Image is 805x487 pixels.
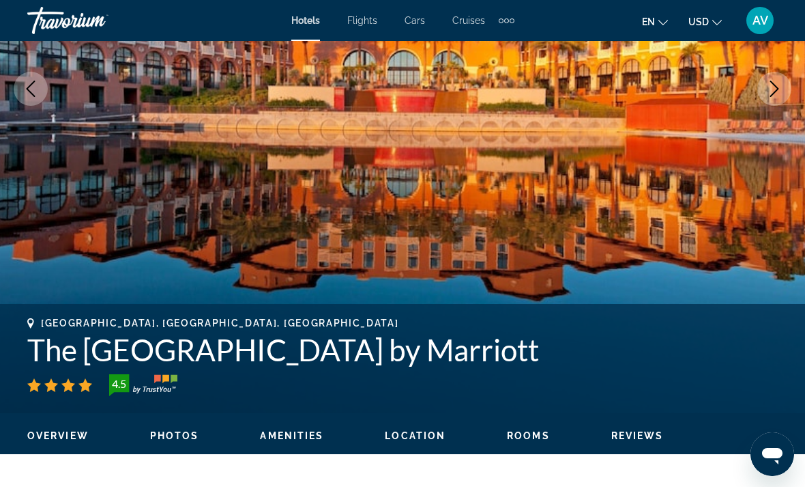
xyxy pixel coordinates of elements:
button: Location [385,430,445,442]
span: Overview [27,430,89,441]
a: Hotels [291,15,320,26]
button: Overview [27,430,89,442]
a: Cruises [452,15,485,26]
span: Photos [150,430,199,441]
span: Amenities [260,430,323,441]
h1: The [GEOGRAPHIC_DATA] by Marriott [27,332,778,367]
button: Reviews [611,430,664,442]
a: Travorium [27,3,164,38]
span: en [642,16,655,27]
span: Rooms [507,430,550,441]
span: Reviews [611,430,664,441]
button: Rooms [507,430,550,442]
span: [GEOGRAPHIC_DATA], [GEOGRAPHIC_DATA], [GEOGRAPHIC_DATA] [41,318,398,329]
iframe: Button to launch messaging window [750,432,794,476]
a: Cars [405,15,425,26]
span: Location [385,430,445,441]
button: Photos [150,430,199,442]
img: TrustYou guest rating badge [109,374,177,396]
a: Flights [347,15,377,26]
button: User Menu [742,6,778,35]
button: Previous image [14,72,48,106]
button: Amenities [260,430,323,442]
span: USD [688,16,709,27]
span: AV [752,14,768,27]
button: Extra navigation items [499,10,514,31]
button: Change language [642,12,668,31]
div: 4.5 [105,376,132,392]
button: Change currency [688,12,722,31]
button: Next image [757,72,791,106]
